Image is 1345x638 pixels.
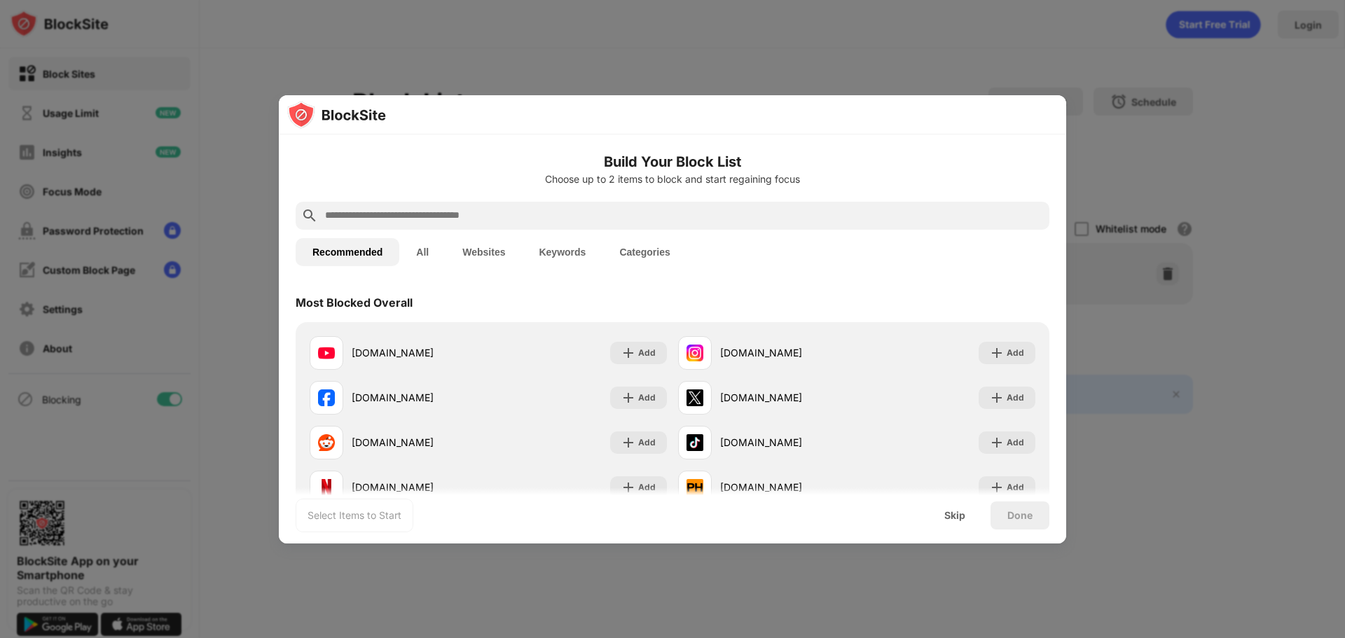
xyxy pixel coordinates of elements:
[318,434,335,451] img: favicons
[638,480,656,494] div: Add
[522,238,602,266] button: Keywords
[352,480,488,494] div: [DOMAIN_NAME]
[944,510,965,521] div: Skip
[296,151,1049,172] h6: Build Your Block List
[352,435,488,450] div: [DOMAIN_NAME]
[296,174,1049,185] div: Choose up to 2 items to block and start regaining focus
[687,479,703,496] img: favicons
[720,390,857,405] div: [DOMAIN_NAME]
[352,345,488,360] div: [DOMAIN_NAME]
[318,345,335,361] img: favicons
[318,389,335,406] img: favicons
[687,389,703,406] img: favicons
[720,435,857,450] div: [DOMAIN_NAME]
[446,238,522,266] button: Websites
[308,508,401,522] div: Select Items to Start
[1007,391,1024,405] div: Add
[602,238,687,266] button: Categories
[687,434,703,451] img: favicons
[638,436,656,450] div: Add
[638,391,656,405] div: Add
[638,346,656,360] div: Add
[720,480,857,494] div: [DOMAIN_NAME]
[1007,436,1024,450] div: Add
[296,238,399,266] button: Recommended
[287,101,386,129] img: logo-blocksite.svg
[296,296,413,310] div: Most Blocked Overall
[399,238,446,266] button: All
[318,479,335,496] img: favicons
[1007,510,1033,521] div: Done
[720,345,857,360] div: [DOMAIN_NAME]
[687,345,703,361] img: favicons
[1007,480,1024,494] div: Add
[352,390,488,405] div: [DOMAIN_NAME]
[1007,346,1024,360] div: Add
[301,207,318,224] img: search.svg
